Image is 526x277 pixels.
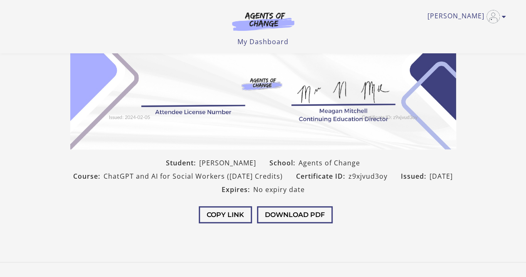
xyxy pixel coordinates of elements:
[223,12,303,31] img: Agents of Change Logo
[269,158,299,168] span: School:
[348,171,388,181] span: z9xjvud3oy
[104,171,283,181] span: ChatGPT and AI for Social Workers ([DATE] Credits)
[427,10,502,23] a: Toggle menu
[253,185,305,195] span: No expiry date
[237,37,289,46] a: My Dashboard
[166,158,199,168] span: Student:
[401,171,430,181] span: Issued:
[296,171,348,181] span: Certificate ID:
[222,185,253,195] span: Expires:
[73,171,104,181] span: Course:
[430,171,453,181] span: [DATE]
[299,158,360,168] span: Agents of Change
[199,158,256,168] span: [PERSON_NAME]
[257,206,333,223] button: Download PDF
[199,206,252,223] button: Copy Link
